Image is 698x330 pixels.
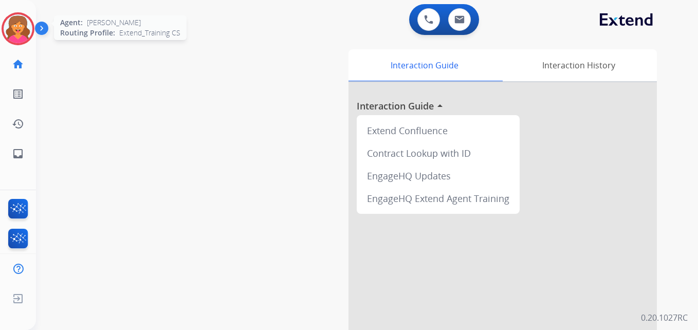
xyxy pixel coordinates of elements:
div: Interaction Guide [348,49,500,81]
div: Contract Lookup with ID [361,142,516,164]
div: Interaction History [500,49,657,81]
mat-icon: inbox [12,148,24,160]
div: EngageHQ Extend Agent Training [361,187,516,210]
mat-icon: home [12,58,24,70]
p: 0.20.1027RC [641,311,688,324]
mat-icon: list_alt [12,88,24,100]
div: EngageHQ Updates [361,164,516,187]
mat-icon: history [12,118,24,130]
span: Agent: [60,17,83,28]
span: [PERSON_NAME] [87,17,141,28]
div: Extend Confluence [361,119,516,142]
img: avatar [4,14,32,43]
span: Extend_Training CS [119,28,180,38]
span: Routing Profile: [60,28,115,38]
